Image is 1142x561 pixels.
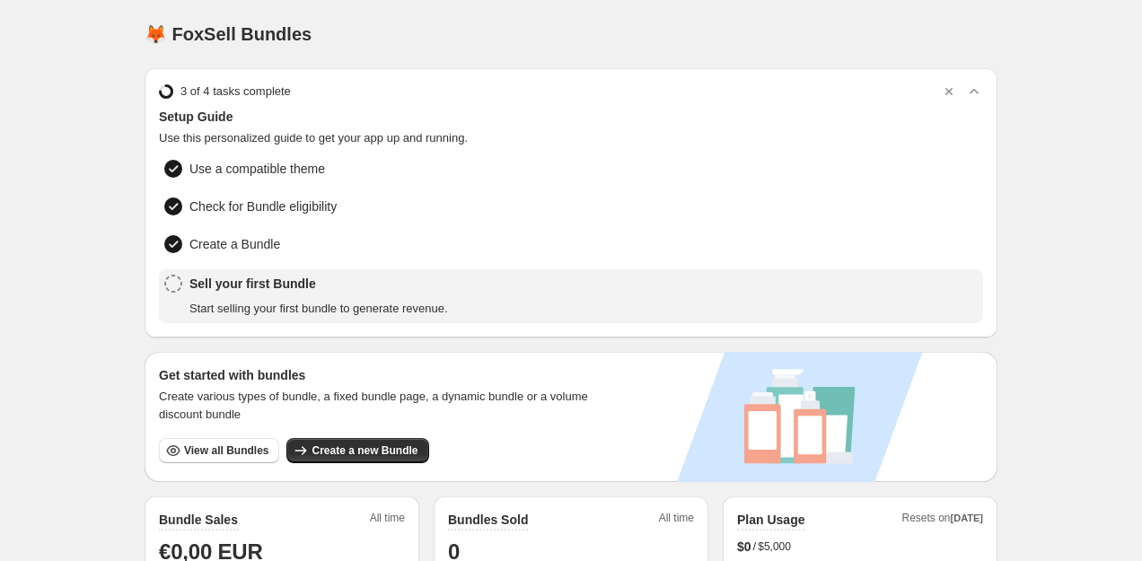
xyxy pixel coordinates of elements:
span: Use a compatible theme [189,160,325,178]
span: Create a new Bundle [312,443,417,458]
span: All time [370,511,405,530]
button: View all Bundles [159,438,279,463]
h1: 🦊 FoxSell Bundles [145,23,312,45]
span: $ 0 [737,538,751,556]
h2: Bundle Sales [159,511,238,529]
span: Start selling your first bundle to generate revenue. [189,300,448,318]
span: All time [659,511,694,530]
h3: Get started with bundles [159,366,605,384]
h2: Bundles Sold [448,511,528,529]
span: Create a Bundle [189,235,450,253]
span: 3 of 4 tasks complete [180,83,291,101]
span: $5,000 [758,539,791,554]
button: Create a new Bundle [286,438,428,463]
span: Resets on [902,511,984,530]
span: Check for Bundle eligibility [189,197,337,215]
span: Sell your first Bundle [189,275,448,293]
span: Setup Guide [159,108,983,126]
span: [DATE] [951,513,983,523]
span: View all Bundles [184,443,268,458]
h2: Plan Usage [737,511,804,529]
span: Create various types of bundle, a fixed bundle page, a dynamic bundle or a volume discount bundle [159,388,605,424]
span: Use this personalized guide to get your app up and running. [159,129,983,147]
div: / [737,538,983,556]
